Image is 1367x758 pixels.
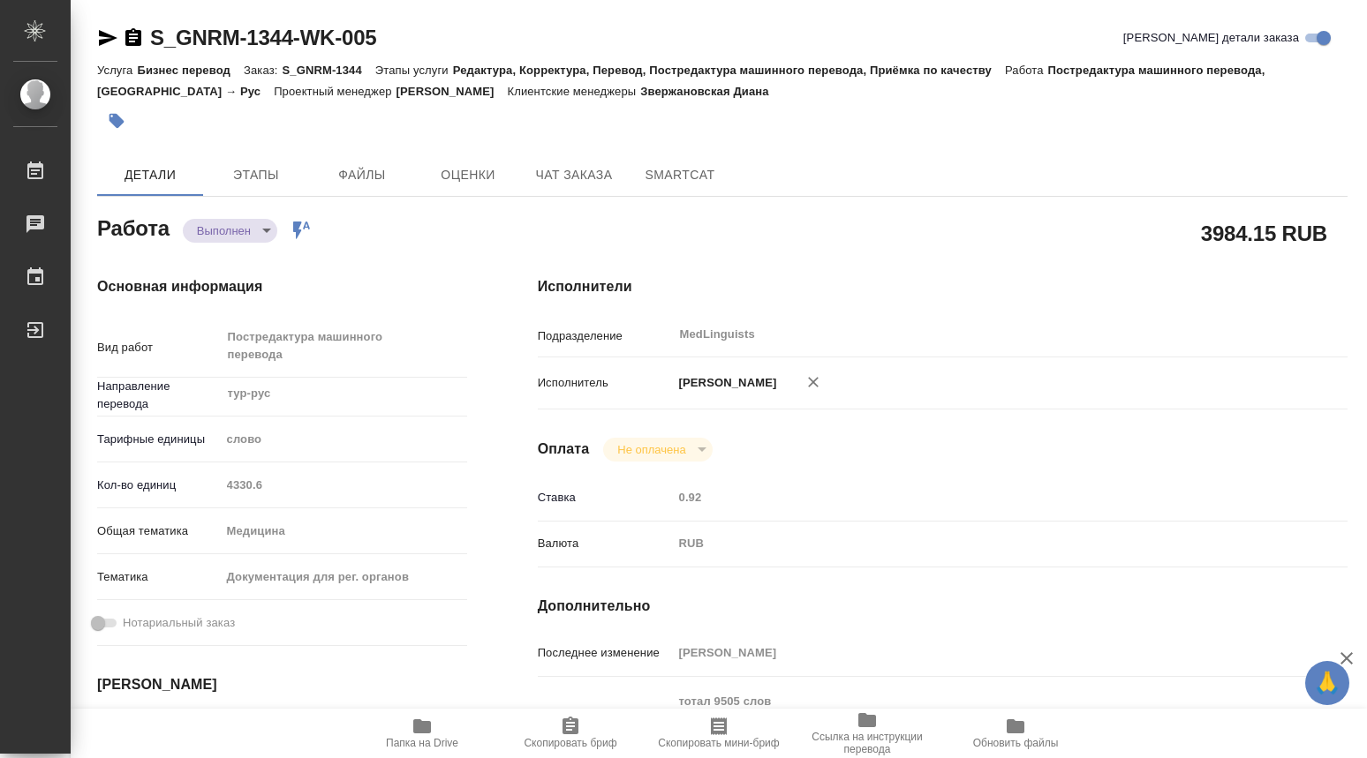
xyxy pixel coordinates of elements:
span: Файлы [320,164,404,186]
input: Пустое поле [673,640,1280,665]
div: Документация для рег. органов [221,562,467,592]
span: Нотариальный заказ [123,614,235,632]
p: [PERSON_NAME] [673,374,777,392]
button: 🙏 [1305,661,1349,705]
div: Выполнен [603,438,712,462]
input: Пустое поле [673,484,1280,510]
h4: [PERSON_NAME] [97,674,467,695]
button: Папка на Drive [348,709,496,758]
p: S_GNRM-1344 [282,64,374,77]
h4: Основная информация [97,276,467,297]
span: Папка на Drive [386,737,458,749]
button: Удалить исполнителя [794,363,833,402]
span: SmartCat [638,164,722,186]
span: Скопировать мини-бриф [658,737,779,749]
button: Скопировать ссылку [123,27,144,49]
a: S_GNRM-1344-WK-005 [150,26,376,49]
p: Клиентские менеджеры [507,85,640,98]
div: Медицина [221,516,467,546]
button: Скопировать бриф [496,709,645,758]
p: Подразделение [538,327,673,345]
span: Скопировать бриф [524,737,616,749]
button: Ссылка на инструкции перевода [793,709,941,758]
p: Исполнитель [538,374,673,392]
div: Выполнен [183,219,277,243]
h4: Дополнительно [538,596,1348,617]
p: Работа [1005,64,1048,77]
input: Пустое поле [221,472,467,498]
span: 🙏 [1312,664,1342,702]
p: Заказ: [244,64,282,77]
div: слово [221,424,467,454]
span: [PERSON_NAME] детали заказа [1123,29,1299,47]
p: Вид работ [97,339,221,356]
p: Звержановская Диана [640,85,782,98]
p: Направление перевода [97,378,221,413]
h2: Работа [97,211,170,243]
h2: 3984.15 RUB [1201,218,1327,248]
span: Чат заказа [532,164,616,186]
p: Услуга [97,64,137,77]
button: Не оплачена [612,442,691,457]
p: Ставка [538,489,673,507]
h4: Оплата [538,439,590,460]
p: Тематика [97,568,221,586]
span: Детали [108,164,193,186]
p: Последнее изменение [538,644,673,662]
span: Ссылка на инструкции перевода [804,731,931,755]
p: Кол-во единиц [97,477,221,494]
button: Выполнен [192,223,256,238]
p: Тарифные единицы [97,431,221,448]
button: Обновить файлы [941,709,1090,758]
p: Этапы услуги [375,64,453,77]
h4: Исполнители [538,276,1348,297]
span: Оценки [426,164,510,186]
span: Этапы [214,164,298,186]
p: Редактура, Корректура, Перевод, Постредактура машинного перевода, Приёмка по качеству [453,64,1005,77]
span: Обновить файлы [973,737,1059,749]
p: Проектный менеджер [274,85,396,98]
button: Скопировать ссылку для ЯМессенджера [97,27,118,49]
p: Валюта [538,535,673,552]
button: Скопировать мини-бриф [645,709,793,758]
button: Добавить тэг [97,101,136,140]
p: Общая тематика [97,522,221,540]
p: [PERSON_NAME] [397,85,508,98]
div: RUB [673,529,1280,559]
p: Бизнес перевод [137,64,244,77]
